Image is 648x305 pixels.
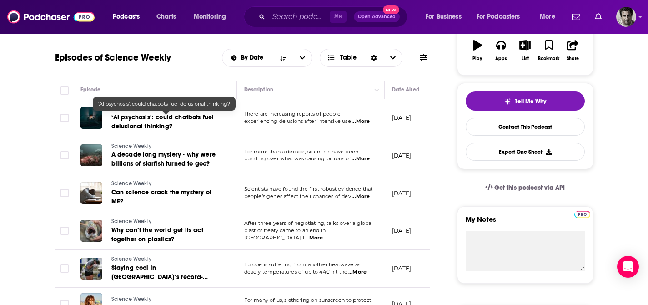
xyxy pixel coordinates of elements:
[194,10,226,23] span: Monitoring
[244,193,351,199] span: people’s genes affect their chances of dev
[617,256,639,278] div: Open Intercom Messenger
[561,34,584,67] button: Share
[567,56,579,61] div: Share
[305,234,323,242] span: ...More
[244,118,351,124] span: experiencing delusions after intensive use
[111,142,221,151] a: Science Weekly
[244,269,348,275] span: deadly temperatures of up to 44C hit the
[392,264,412,272] p: [DATE]
[111,296,151,302] span: Science Weekly
[522,56,529,61] div: List
[616,7,636,27] span: Logged in as GaryR
[591,9,605,25] a: Show notifications dropdown
[574,209,590,218] a: Pro website
[111,113,214,130] span: ‘AI psychosis’: could chatbots fuel delusional thinking?
[98,101,230,107] span: ‘AI psychosis’: could chatbots fuel delusional thinking?
[111,151,216,168] span: A decade long mystery - why were billions of starfish turned to goo?
[244,84,273,95] div: Description
[244,227,326,241] span: plastics treaty came to an end in [GEOGRAPHIC_DATA] l
[513,34,537,67] button: List
[111,226,221,244] a: Why can’t the world get its act together on plastics?
[293,49,312,66] button: open menu
[60,151,69,159] span: Toggle select row
[392,189,412,197] p: [DATE]
[515,98,546,105] span: Tell Me Why
[241,55,266,61] span: By Date
[111,188,221,206] a: Can science crack the mystery of ME?
[7,8,95,25] img: Podchaser - Follow, Share and Rate Podcasts
[111,255,221,264] a: Science Weekly
[252,6,416,27] div: Search podcasts, credits, & more...
[354,11,400,22] button: Open AdvancedNew
[187,10,238,24] button: open menu
[111,188,211,205] span: Can science crack the mystery of ME?
[244,297,372,303] span: For many of us, slathering on sunscreen to protect
[244,111,341,117] span: There are increasing reports of people
[111,264,221,282] a: Staying cool in [GEOGRAPHIC_DATA]’s record-breaking heat
[111,218,221,226] a: Science Weekly
[471,10,533,24] button: open menu
[392,152,412,159] p: [DATE]
[392,84,420,95] div: Date Aired
[111,143,151,149] span: Science Weekly
[495,56,507,61] div: Apps
[348,269,367,276] span: ...More
[574,211,590,218] img: Podchaser Pro
[392,114,412,122] p: [DATE]
[477,10,520,23] span: For Podcasters
[244,148,359,155] span: For more than a decade, scientists have been
[222,55,274,61] button: open menu
[352,118,370,125] span: ...More
[568,9,584,25] a: Show notifications dropdown
[466,143,585,161] button: Export One-Sheet
[352,155,370,163] span: ...More
[274,49,293,66] button: Sort Direction
[244,186,373,192] span: Scientists have found the first robust evidence that
[113,10,140,23] span: Podcasts
[244,220,373,226] span: After three years of negotiating, talks over a global
[244,261,361,268] span: Europe is suffering from another heatwave as
[383,5,399,14] span: New
[80,84,101,95] div: Episode
[222,49,312,67] h2: Choose List sort
[538,56,559,61] div: Bookmark
[60,227,69,235] span: Toggle select row
[111,180,221,188] a: Science Weekly
[111,226,203,243] span: Why can’t the world get its act together on plastics?
[419,10,473,24] button: open menu
[111,218,151,224] span: Science Weekly
[426,10,462,23] span: For Business
[540,10,555,23] span: More
[106,10,151,24] button: open menu
[60,264,69,273] span: Toggle select row
[616,7,636,27] button: Show profile menu
[111,113,221,131] a: ‘AI psychosis’: could chatbots fuel delusional thinking?
[111,264,208,290] span: Staying cool in [GEOGRAPHIC_DATA]’s record-breaking heat
[537,34,561,67] button: Bookmark
[372,85,382,96] button: Column Actions
[358,15,396,19] span: Open Advanced
[466,91,585,111] button: tell me why sparkleTell Me Why
[504,98,511,105] img: tell me why sparkle
[111,295,220,304] a: Science Weekly
[478,177,573,199] a: Get this podcast via API
[466,34,489,67] button: Play
[111,150,221,168] a: A decade long mystery - why were billions of starfish turned to goo?
[392,227,412,234] p: [DATE]
[494,184,565,192] span: Get this podcast via API
[340,55,357,61] span: Table
[60,189,69,197] span: Toggle select row
[111,180,151,187] span: Science Weekly
[533,10,567,24] button: open menu
[364,49,383,66] div: Sort Direction
[244,155,351,162] span: puzzling over what was causing billions of
[489,34,513,67] button: Apps
[320,49,403,67] button: Choose View
[330,11,347,23] span: ⌘ K
[269,10,330,24] input: Search podcasts, credits, & more...
[156,10,176,23] span: Charts
[60,114,69,122] span: Toggle select row
[472,56,482,61] div: Play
